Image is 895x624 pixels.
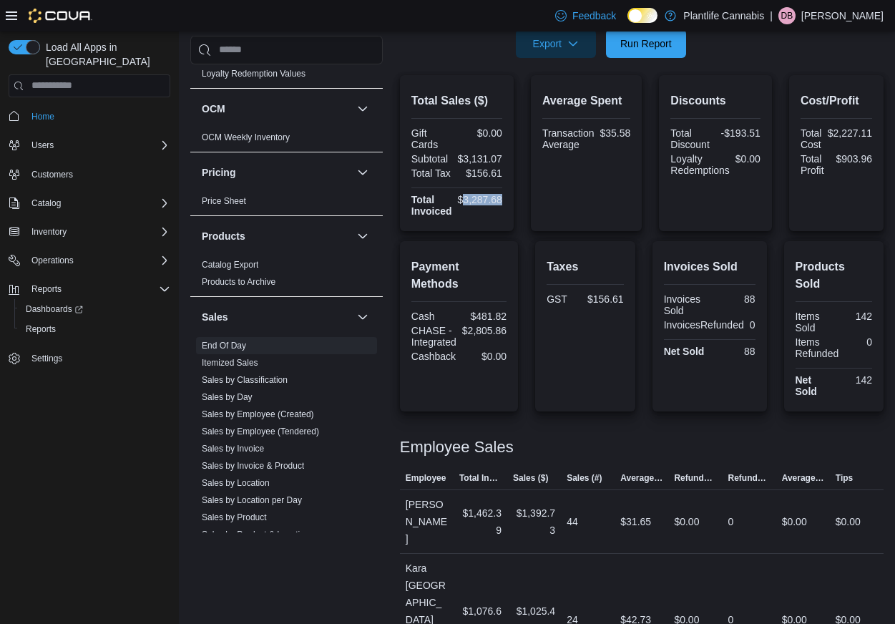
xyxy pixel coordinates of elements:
span: Home [26,107,170,125]
a: Products to Archive [202,277,275,287]
span: Sales by Product & Location [202,529,310,540]
a: Itemized Sales [202,358,258,368]
strong: Net Sold [796,374,817,397]
span: Feedback [572,9,616,23]
span: Average Refund [782,472,824,484]
h2: Discounts [670,92,760,109]
span: Home [31,111,54,122]
a: Loyalty Redemption Values [202,69,305,79]
div: 0 [728,513,734,530]
div: Invoices Sold [664,293,707,316]
a: Sales by Day [202,392,253,402]
span: Run Report [620,36,672,51]
a: Sales by Location per Day [202,495,302,505]
div: Items Refunded [796,336,839,359]
h3: OCM [202,102,225,116]
span: Sales by Invoice [202,443,264,454]
span: Employee [406,472,446,484]
button: Reports [14,319,176,339]
div: $156.61 [459,167,502,179]
div: -$193.51 [718,127,760,139]
div: Loyalty [190,48,383,88]
div: $0.00 [674,513,699,530]
span: Reports [26,281,170,298]
input: Dark Mode [627,8,657,23]
div: $156.61 [587,293,624,305]
h2: Invoices Sold [664,258,755,276]
h3: Pricing [202,165,235,180]
button: Pricing [202,165,351,180]
div: Items Sold [796,311,831,333]
div: 142 [836,311,872,322]
span: Catalog [31,198,61,209]
div: $31.65 [620,513,651,530]
div: $0.00 [735,153,760,165]
span: Reports [31,283,62,295]
span: Operations [31,255,74,266]
p: | [770,7,773,24]
a: Sales by Invoice & Product [202,461,304,471]
a: Sales by Classification [202,375,288,385]
span: Inventory [31,226,67,238]
span: Catalog Export [202,259,258,270]
button: Users [26,137,59,154]
a: Sales by Employee (Created) [202,409,314,419]
a: Dashboards [14,299,176,319]
span: Sales by Invoice & Product [202,460,304,472]
button: Operations [3,250,176,270]
div: $481.82 [461,311,507,322]
div: Gift Cards [411,127,454,150]
h3: Employee Sales [400,439,514,456]
div: $0.00 [782,513,807,530]
span: Reports [26,323,56,335]
div: InvoicesRefunded [664,319,744,331]
div: Subtotal [411,153,452,165]
img: Cova [29,9,92,23]
button: Sales [354,308,371,326]
span: Products to Archive [202,276,275,288]
span: Sales by Location per Day [202,494,302,506]
span: End Of Day [202,340,246,351]
a: Feedback [549,1,622,30]
div: $0.00 [459,127,502,139]
p: [PERSON_NAME] [801,7,884,24]
button: Settings [3,348,176,369]
button: Reports [3,279,176,299]
a: Sales by Location [202,478,270,488]
strong: Total Invoiced [411,194,452,217]
span: Catalog [26,195,170,212]
div: Products [190,256,383,296]
div: CHASE - Integrated [411,325,456,348]
div: Dallas Boone [778,7,796,24]
span: Price Sheet [202,195,246,207]
button: Catalog [26,195,67,212]
button: Catalog [3,193,176,213]
h2: Average Spent [542,92,630,109]
div: Total Discount [670,127,713,150]
div: 88 [713,293,755,305]
span: Sales (#) [567,472,602,484]
span: Settings [31,353,62,364]
div: 142 [836,374,872,386]
span: Itemized Sales [202,357,258,369]
span: Dashboards [26,303,83,315]
button: Sales [202,310,351,324]
a: Settings [26,350,68,367]
button: Users [3,135,176,155]
span: Sales by Classification [202,374,288,386]
nav: Complex example [9,100,170,406]
h2: Products Sold [796,258,873,293]
button: OCM [202,102,351,116]
a: Sales by Employee (Tendered) [202,426,319,437]
a: Sales by Product [202,512,267,522]
div: Transaction Average [542,127,595,150]
button: Export [516,29,596,58]
a: Catalog Export [202,260,258,270]
div: Loyalty Redemptions [670,153,730,176]
span: Tips [836,472,853,484]
h2: Cost/Profit [801,92,872,109]
span: Customers [26,165,170,183]
span: Total Invoiced [459,472,502,484]
span: Refunds ($) [674,472,716,484]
